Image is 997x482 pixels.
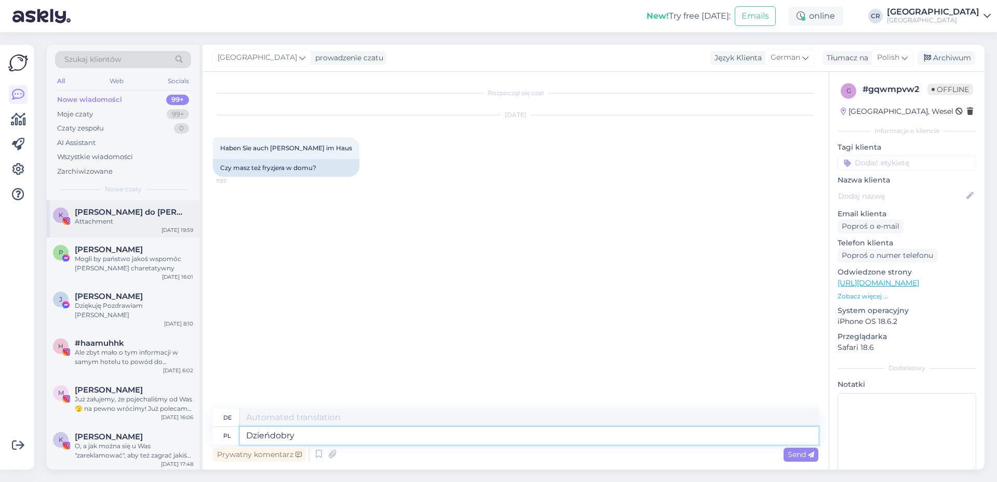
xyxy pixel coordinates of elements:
[927,84,973,95] span: Offline
[887,8,979,16] div: [GEOGRAPHIC_DATA]
[223,409,232,426] div: de
[838,316,976,327] p: iPhone OS 18.6.2
[57,109,93,120] div: Moje czaty
[161,226,193,234] div: [DATE] 19:59
[57,95,122,105] div: Nowe wiadomości
[161,460,193,468] div: [DATE] 17:48
[58,342,63,350] span: h
[887,8,991,24] a: [GEOGRAPHIC_DATA][GEOGRAPHIC_DATA]
[838,209,976,219] p: Email klienta
[75,395,193,413] div: Już żałujemy, że pojechaliśmy od Was 🫣 na pewno wrócimy! Już polecamy znajomym i rodzinie to miej...
[838,278,919,288] a: [URL][DOMAIN_NAME]
[771,52,800,63] span: German
[75,207,183,217] span: Korty do padla I Szczecin
[75,441,193,460] div: O, a jak można się u Was "zareklamować", aby też zagrać jakiś klimatyczny koncercik?😎
[59,436,63,444] span: K
[59,211,63,219] span: K
[838,126,976,136] div: Informacje o kliencie
[75,254,193,273] div: Mogli by państwo jakoś wspomóc [PERSON_NAME] charetatywny
[838,305,976,316] p: System operacyjny
[838,142,976,153] p: Tagi klienta
[213,110,818,120] div: [DATE]
[863,83,927,96] div: # gqwmpvw2
[838,219,904,233] div: Poproś o e-mail
[75,292,143,301] span: Jacek Dubicki
[868,9,883,23] div: CR
[59,295,62,303] span: J
[64,54,121,65] span: Szukaj klientów
[75,385,143,395] span: Monika Adamczak-Malinowska
[846,87,851,95] span: g
[107,74,126,88] div: Web
[735,6,776,26] button: Emails
[838,190,964,202] input: Dodaj nazwę
[57,152,133,162] div: Wszystkie wiadomości
[838,175,976,186] p: Nazwa klienta
[838,238,976,249] p: Telefon klienta
[887,16,979,24] div: [GEOGRAPHIC_DATA]
[838,342,976,353] p: Safari 18.6
[823,53,868,63] div: Tłumacz na
[57,123,104,134] div: Czaty zespołu
[213,88,818,98] div: Rozpoczął się czat
[710,53,762,63] div: Język Klienta
[55,74,67,88] div: All
[838,267,976,278] p: Odwiedzone strony
[105,185,142,194] span: Nowe czaty
[213,159,359,177] div: Czy masz też fryzjera w domu?
[838,155,976,171] input: Dodać etykietę
[841,106,953,117] div: [GEOGRAPHIC_DATA], Wesel
[646,10,731,22] div: Try free [DATE]:
[59,249,63,256] span: P
[838,379,976,390] p: Notatki
[877,52,899,63] span: Polish
[918,51,975,65] div: Archiwum
[311,53,383,63] div: prowadzenie czatu
[75,217,193,226] div: Attachment
[223,427,231,445] div: pl
[167,109,189,120] div: 99+
[162,273,193,281] div: [DATE] 16:01
[788,450,814,459] span: Send
[646,11,669,21] b: New!
[166,74,191,88] div: Socials
[174,123,189,134] div: 0
[164,320,193,328] div: [DATE] 8:10
[75,432,143,441] span: Karolina Wołczyńska
[218,52,297,63] span: [GEOGRAPHIC_DATA]
[75,245,143,254] span: Paweł Tcho
[8,53,28,73] img: Askly Logo
[838,249,937,263] div: Poproś o numer telefonu
[838,331,976,342] p: Przeglądarka
[163,367,193,374] div: [DATE] 6:02
[166,95,189,105] div: 99+
[216,177,255,185] span: 7:57
[75,348,193,367] div: Ale zbyt mało o tym informacji w samym hotelu to powód do chwalenia się 😄
[220,144,352,152] span: Haben Sie auch [PERSON_NAME] im Haus
[58,389,64,397] span: M
[213,448,306,462] div: Prywatny komentarz
[838,292,976,301] p: Zobacz więcej ...
[240,427,818,445] textarea: Dzieńdobry
[788,7,843,25] div: online
[57,166,113,177] div: Zarchiwizowane
[161,413,193,421] div: [DATE] 16:06
[75,301,193,320] div: Dziękuję Pozdrawiam [PERSON_NAME]
[838,363,976,373] div: Dodatkowy
[57,138,96,148] div: AI Assistant
[75,338,124,348] span: #haamuhhk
